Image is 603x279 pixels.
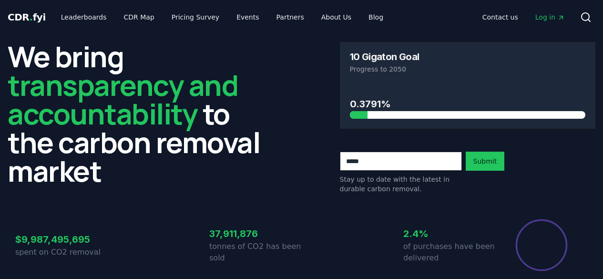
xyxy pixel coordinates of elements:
p: spent on CO2 removal [15,247,108,258]
span: transparency and accountability [8,65,238,133]
a: Pricing Survey [164,9,227,26]
div: Percentage of sales delivered [515,218,568,272]
p: tonnes of CO2 has been sold [209,241,302,264]
h3: 0.3791% [350,97,586,111]
a: Contact us [475,9,526,26]
p: Stay up to date with the latest in durable carbon removal. [340,175,462,194]
a: Blog [361,9,391,26]
a: Leaderboards [53,9,114,26]
h3: $9,987,495,695 [15,232,108,247]
a: Partners [269,9,312,26]
button: Submit [466,152,505,171]
a: About Us [314,9,359,26]
nav: Main [53,9,391,26]
span: . [30,11,33,23]
h2: We bring to the carbon removal market [8,42,264,185]
h3: 37,911,876 [209,227,302,241]
h3: 10 Gigaton Goal [350,52,419,62]
a: Events [229,9,266,26]
p: of purchases have been delivered [403,241,496,264]
h3: 2.4% [403,227,496,241]
span: CDR fyi [8,11,46,23]
nav: Main [475,9,572,26]
span: Log in [535,12,565,22]
a: Log in [528,9,572,26]
a: CDR Map [116,9,162,26]
a: CDR.fyi [8,10,46,24]
p: Progress to 2050 [350,64,586,74]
